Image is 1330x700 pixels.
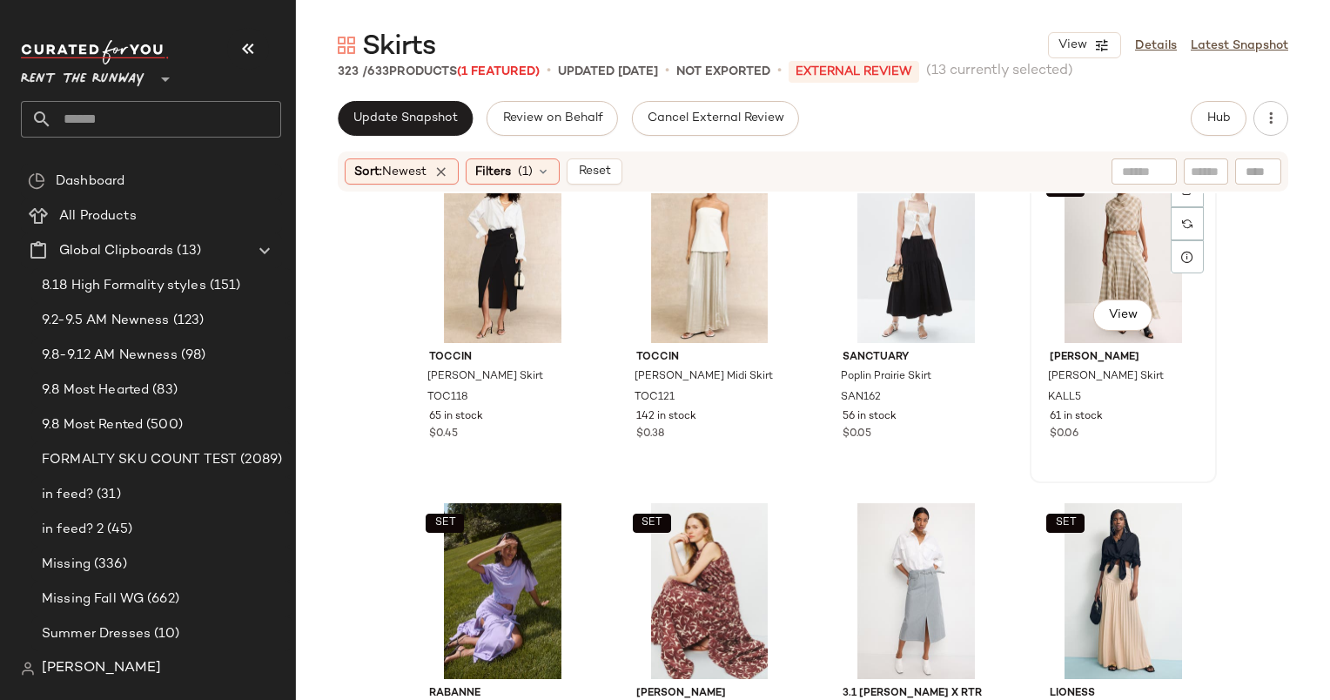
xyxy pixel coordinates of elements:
[170,311,205,331] span: (123)
[42,485,93,505] span: in feed?
[577,165,610,178] span: Reset
[1182,219,1192,229] img: svg%3e
[635,369,773,385] span: [PERSON_NAME] Midi Skirt
[178,346,206,366] span: (98)
[42,520,104,540] span: in feed? 2
[91,555,127,575] span: (336)
[362,30,435,64] span: Skirts
[338,101,473,136] button: Update Snapshot
[926,61,1073,82] span: (13 currently selected)
[415,503,590,679] img: PACO92.jpg
[843,350,990,366] span: Sanctuary
[1092,300,1152,331] button: View
[42,346,178,366] span: 9.8-9.12 AM Newness
[558,63,658,81] p: updated [DATE]
[1058,38,1087,52] span: View
[1191,101,1246,136] button: Hub
[354,163,427,181] span: Sort:
[59,206,137,226] span: All Products
[1048,369,1164,385] span: [PERSON_NAME] Skirt
[42,624,151,644] span: Summer Dresses
[636,427,664,442] span: $0.38
[173,241,201,261] span: (13)
[487,101,617,136] button: Review on Behalf
[1050,427,1078,442] span: $0.06
[237,450,282,470] span: (2089)
[676,63,770,81] p: Not Exported
[501,111,602,125] span: Review on Behalf
[429,427,458,442] span: $0.45
[93,485,121,505] span: (31)
[457,65,540,78] span: (1 Featured)
[42,311,170,331] span: 9.2-9.5 AM Newness
[426,514,464,533] button: SET
[21,59,144,91] span: Rent the Runway
[632,101,799,136] button: Cancel External Review
[353,111,458,125] span: Update Snapshot
[665,61,669,82] span: •
[143,415,183,435] span: (500)
[42,555,91,575] span: Missing
[338,65,367,78] span: 323 /
[1206,111,1231,125] span: Hub
[56,172,124,192] span: Dashboard
[104,520,132,540] span: (45)
[636,350,783,366] span: Toccin
[1036,503,1211,679] img: LION14.jpg
[1050,350,1197,366] span: [PERSON_NAME]
[149,380,178,400] span: (83)
[427,390,468,406] span: TOC118
[367,65,389,78] span: 633
[1107,308,1137,322] span: View
[636,409,696,425] span: 142 in stock
[1054,517,1076,529] span: SET
[841,390,881,406] span: SAN162
[622,503,797,679] img: VANB67.jpg
[647,111,784,125] span: Cancel External Review
[475,163,511,181] span: Filters
[59,241,173,261] span: Global Clipboards
[151,624,180,644] span: (10)
[144,589,179,609] span: (662)
[42,658,161,679] span: [PERSON_NAME]
[28,172,45,190] img: svg%3e
[1048,32,1121,58] button: View
[777,61,782,82] span: •
[21,40,169,64] img: cfy_white_logo.C9jOOHJF.svg
[635,390,675,406] span: TOC121
[1048,390,1081,406] span: KALL5
[518,163,533,181] span: (1)
[21,662,35,676] img: svg%3e
[1191,37,1288,55] a: Latest Snapshot
[382,165,427,178] span: Newest
[338,37,355,54] img: svg%3e
[1050,409,1103,425] span: 61 in stock
[42,415,143,435] span: 9.8 Most Rented
[547,61,551,82] span: •
[567,158,622,185] button: Reset
[42,276,206,296] span: 8.18 High Formality styles
[1046,514,1085,533] button: SET
[42,450,237,470] span: FORMALTY SKU COUNT TEST
[429,409,483,425] span: 65 in stock
[429,350,576,366] span: Toccin
[338,63,540,81] div: Products
[1135,37,1177,55] a: Details
[42,380,149,400] span: 9.8 Most Hearted
[841,369,931,385] span: Poplin Prairie Skirt
[206,276,241,296] span: (151)
[641,517,662,529] span: SET
[843,409,897,425] span: 56 in stock
[829,503,1004,679] img: PHLC48.jpg
[42,589,144,609] span: Missing Fall WG
[633,514,671,533] button: SET
[789,61,919,83] p: External REVIEW
[433,517,455,529] span: SET
[427,369,543,385] span: [PERSON_NAME] Skirt
[843,427,871,442] span: $0.05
